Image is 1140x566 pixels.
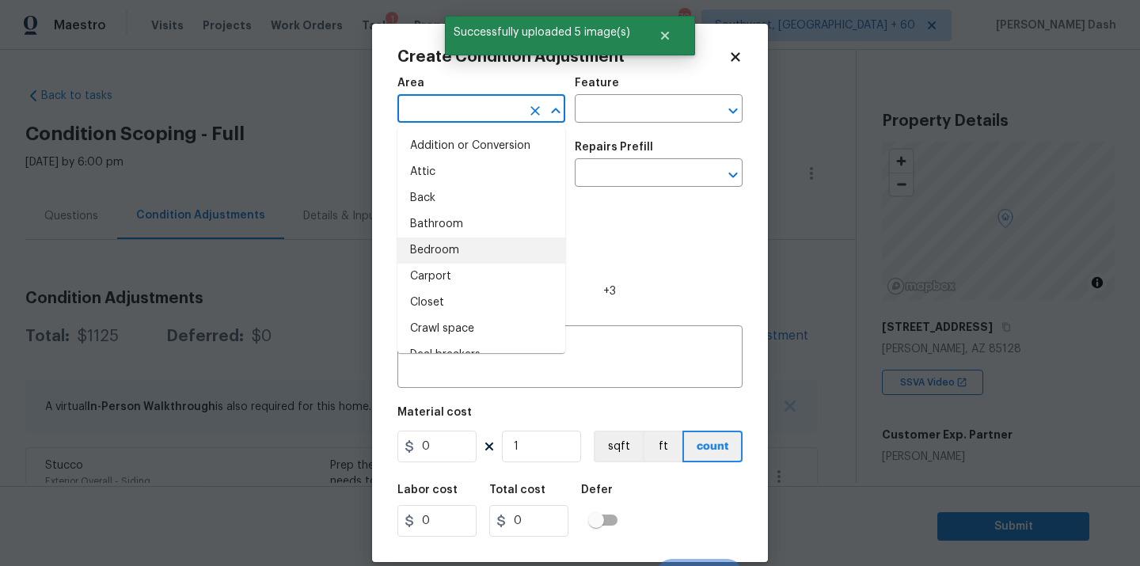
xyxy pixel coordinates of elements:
[639,20,691,51] button: Close
[643,431,682,462] button: ft
[397,185,565,211] li: Back
[397,316,565,342] li: Crawl space
[682,431,743,462] button: count
[575,78,619,89] h5: Feature
[581,484,613,496] h5: Defer
[397,484,458,496] h5: Labor cost
[545,100,567,122] button: Close
[397,264,565,290] li: Carport
[397,159,565,185] li: Attic
[397,342,565,368] li: Deal breakers
[524,100,546,122] button: Clear
[397,133,565,159] li: Addition or Conversion
[397,78,424,89] h5: Area
[603,283,616,299] span: +3
[397,237,565,264] li: Bedroom
[489,484,545,496] h5: Total cost
[722,164,744,186] button: Open
[397,290,565,316] li: Closet
[397,49,728,65] h2: Create Condition Adjustment
[397,407,472,418] h5: Material cost
[594,431,643,462] button: sqft
[722,100,744,122] button: Open
[445,16,639,49] span: Successfully uploaded 5 image(s)
[575,142,653,153] h5: Repairs Prefill
[397,211,565,237] li: Bathroom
